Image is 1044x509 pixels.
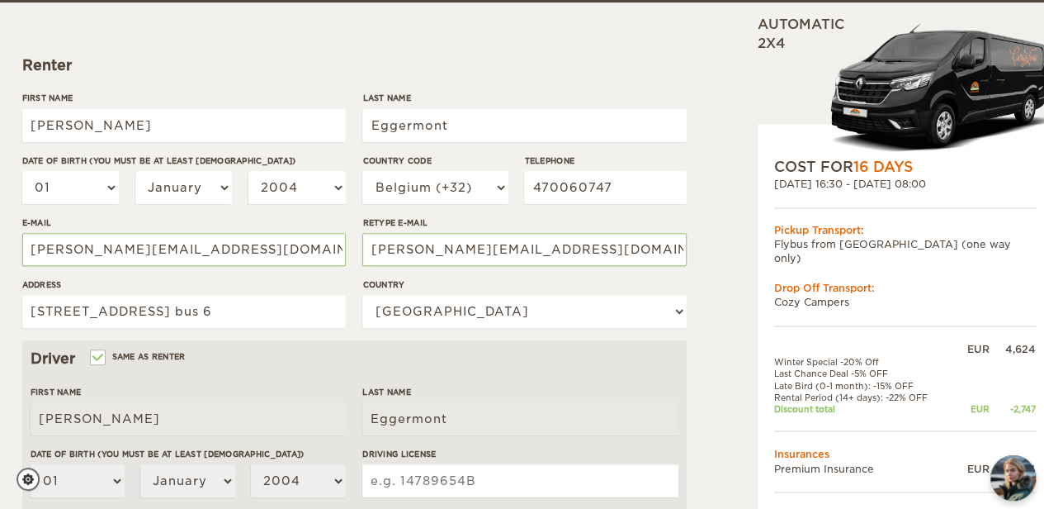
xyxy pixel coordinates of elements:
[774,281,1036,295] div: Drop Off Transport:
[362,278,686,291] label: Country
[774,368,955,379] td: Last Chance Deal -5% OFF
[774,157,1036,177] div: COST FOR
[31,448,346,460] label: Date of birth (You must be at least [DEMOGRAPHIC_DATA])
[524,171,686,204] input: e.g. 1 234 567 890
[853,159,913,175] span: 16 Days
[774,177,1036,191] div: [DATE] 16:30 - [DATE] 08:00
[22,92,346,104] label: First Name
[774,238,1036,266] td: Flybus from [GEOGRAPHIC_DATA] (one way only)
[990,402,1036,414] div: -2,747
[990,455,1036,501] button: chat-button
[774,391,955,402] td: Rental Period (14+ days): -22% OFF
[362,109,686,142] input: e.g. Smith
[990,455,1036,501] img: Freyja at Cozy Campers
[955,402,990,414] div: EUR
[22,109,346,142] input: e.g. William
[774,402,955,414] td: Discount total
[362,92,686,104] label: Last Name
[92,349,186,364] label: Same as renter
[362,448,678,460] label: Driving License
[774,355,955,367] td: Winter Special -20% Off
[31,402,346,435] input: e.g. William
[22,55,687,75] div: Renter
[955,461,990,475] div: EUR
[362,402,678,435] input: e.g. Smith
[22,233,346,266] input: e.g. example@example.com
[362,216,686,229] label: Retype E-mail
[774,379,955,391] td: Late Bird (0-1 month): -15% OFF
[17,468,50,491] a: Cookie settings
[990,341,1036,355] div: 4,624
[362,386,678,398] label: Last Name
[31,349,678,369] div: Driver
[774,295,1036,309] td: Cozy Campers
[774,223,1036,237] div: Pickup Transport:
[92,354,102,364] input: Same as renter
[362,155,508,167] label: Country Code
[990,461,1036,475] div: 624
[31,386,346,398] label: First Name
[362,233,686,266] input: e.g. example@example.com
[774,461,955,475] td: Premium Insurance
[955,341,990,355] div: EUR
[362,464,678,497] input: e.g. 14789654B
[22,216,346,229] label: E-mail
[22,278,346,291] label: Address
[22,155,346,167] label: Date of birth (You must be at least [DEMOGRAPHIC_DATA])
[22,295,346,328] input: e.g. Street, City, Zip Code
[774,447,1036,461] td: Insurances
[524,155,686,167] label: Telephone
